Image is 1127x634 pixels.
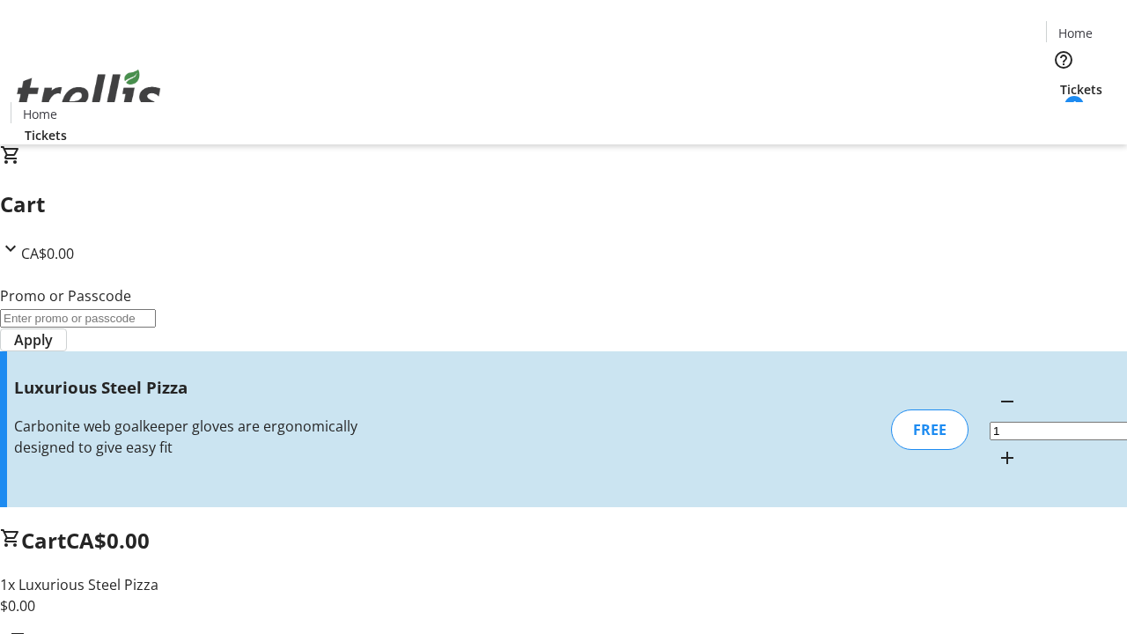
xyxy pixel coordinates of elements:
img: Orient E2E Organization 99wFK8BcfE's Logo [11,50,167,138]
button: Decrement by one [990,384,1025,419]
span: Tickets [25,126,67,144]
span: CA$0.00 [21,244,74,263]
a: Tickets [11,126,81,144]
button: Help [1046,42,1081,77]
span: Tickets [1060,80,1102,99]
a: Home [11,105,68,123]
span: Apply [14,329,53,350]
span: Home [23,105,57,123]
span: Home [1058,24,1093,42]
span: CA$0.00 [66,526,150,555]
button: Increment by one [990,440,1025,475]
a: Home [1047,24,1103,42]
div: Carbonite web goalkeeper gloves are ergonomically designed to give easy fit [14,416,399,458]
a: Tickets [1046,80,1116,99]
button: Cart [1046,99,1081,134]
h3: Luxurious Steel Pizza [14,375,399,400]
div: FREE [891,409,969,450]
